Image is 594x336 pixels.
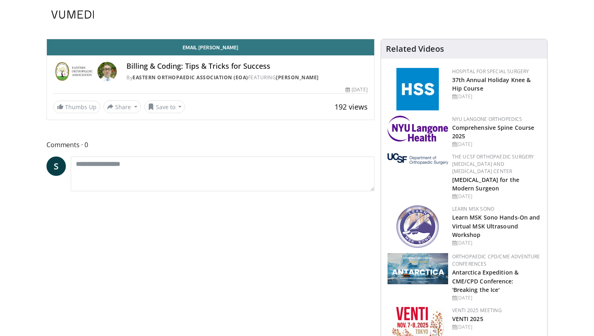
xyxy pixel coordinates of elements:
[452,205,494,212] a: Learn MSK Sono
[53,62,94,81] img: Eastern Orthopaedic Association (EOA)
[126,74,368,81] div: By FEATURING
[335,102,368,112] span: 192 views
[452,307,502,314] a: VENTI 2025 Meeting
[46,156,66,176] a: S
[51,11,94,19] img: VuMedi Logo
[452,124,535,140] a: Comprehensive Spine Course 2025
[452,268,518,293] a: Antarctica Expedition & CME/CPD Conference: 'Breaking the Ice'
[452,76,531,92] a: 37th Annual Holiday Knee & Hip Course
[97,62,117,81] img: Avatar
[103,100,141,113] button: Share
[452,68,529,75] a: Hospital for Special Surgery
[452,93,541,100] div: [DATE]
[452,116,522,123] a: NYU Langone Orthopedics
[452,239,541,247] div: [DATE]
[53,101,100,113] a: Thumbs Up
[452,193,541,200] div: [DATE]
[276,74,319,81] a: [PERSON_NAME]
[452,141,541,148] div: [DATE]
[133,74,248,81] a: Eastern Orthopaedic Association (EOA)
[396,68,439,110] img: f5c2b4a9-8f32-47da-86a2-cd262eba5885.gif.150x105_q85_autocrop_double_scale_upscale_version-0.2.jpg
[386,44,444,54] h4: Related Videos
[388,153,448,165] img: a6d6918c-f2a3-44c9-9500-0c9223dfe101.png.150x105_q85_autocrop_double_scale_upscale_version-0.2.png
[452,213,540,238] a: Learn MSK Sono Hands-On and Virtual MSK Ultrasound Workshop
[452,153,534,175] a: The UCSF Orthopaedic Surgery [MEDICAL_DATA] and [MEDICAL_DATA] Center
[345,86,367,93] div: [DATE]
[452,294,541,302] div: [DATE]
[452,315,483,323] a: VENTI 2025
[452,176,519,192] a: [MEDICAL_DATA] for the Modern Surgeon
[126,62,368,71] h4: Billing & Coding: Tips & Tricks for Success
[388,116,448,142] img: 196d80fa-0fd9-4c83-87ed-3e4f30779ad7.png.150x105_q85_autocrop_double_scale_upscale_version-0.2.png
[388,253,448,284] img: 923097bc-eeff-4ced-9ace-206d74fb6c4c.png.150x105_q85_autocrop_double_scale_upscale_version-0.2.png
[396,205,439,248] img: 4ce8947a-107b-4209-aad2-fe49418c94a8.png.150x105_q85_autocrop_double_scale_upscale_version-0.2.png
[452,323,541,331] div: [DATE]
[47,39,374,55] a: Email [PERSON_NAME]
[46,139,375,150] span: Comments 0
[144,100,185,113] button: Save to
[452,253,540,267] a: Orthopaedic CPD/CME Adventure Conferences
